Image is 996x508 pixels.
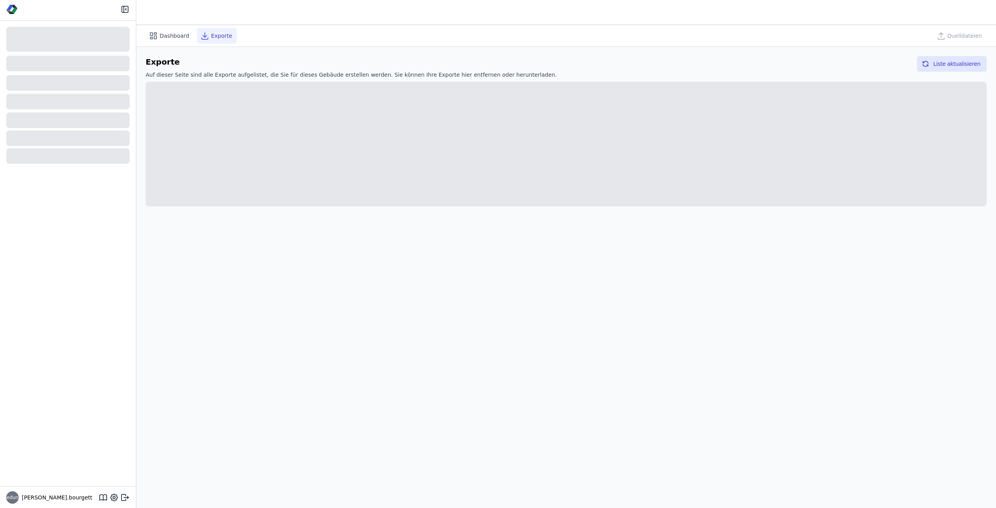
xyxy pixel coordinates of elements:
[160,32,189,40] span: Dashboard
[6,5,18,14] img: Concular
[19,494,92,501] span: [PERSON_NAME].bourgett
[917,56,987,72] button: Liste aktualisieren
[211,32,232,40] span: Exporte
[146,56,557,68] h6: Exporte
[146,71,557,79] h6: Auf dieser Seite sind alle Exporte aufgelistet, die Sie für dieses Gebäude erstellen werden. Sie ...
